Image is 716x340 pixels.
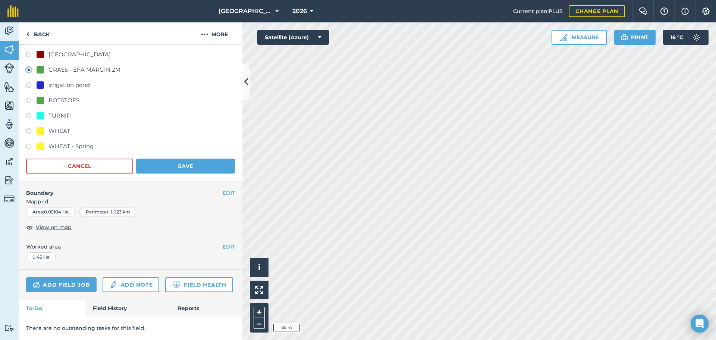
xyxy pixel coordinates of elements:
[48,127,70,135] div: WHEAT
[4,175,15,186] img: svg+xml;base64,PD94bWwgdmVyc2lvbj0iMS4wIiBlbmNvZGluZz0idXRmLTgiPz4KPCEtLSBHZW5lcmF0b3I6IEFkb2JlIE...
[48,65,120,74] div: GRASS - EFA MARGIN 2M
[170,300,242,316] a: Reports
[19,300,85,316] a: To-Do
[254,318,265,329] button: –
[26,252,56,262] div: 0.45 Ha
[4,63,15,74] img: svg+xml;base64,PD94bWwgdmVyc2lvbj0iMS4wIiBlbmNvZGluZz0idXRmLTgiPz4KPCEtLSBHZW5lcmF0b3I6IEFkb2JlIE...
[671,30,683,45] span: 16 ° C
[26,243,235,251] span: Worked area
[258,263,260,272] span: i
[513,7,563,15] span: Current plan : PLUS
[4,100,15,111] img: svg+xml;base64,PHN2ZyB4bWxucz0iaHR0cDovL3d3dy53My5vcmcvMjAwMC9zdmciIHdpZHRoPSI1NiIgaGVpZ2h0PSI2MC...
[4,325,15,332] img: svg+xml;base64,PD94bWwgdmVyc2lvbj0iMS4wIiBlbmNvZGluZz0idXRmLTgiPz4KPCEtLSBHZW5lcmF0b3I6IEFkb2JlIE...
[48,81,90,90] div: irrigation pond
[36,223,72,231] span: View on map
[223,243,235,251] button: EDIT
[48,142,94,151] div: WHEAT - Spring
[4,81,15,93] img: svg+xml;base64,PHN2ZyB4bWxucz0iaHR0cDovL3d3dy53My5vcmcvMjAwMC9zdmciIHdpZHRoPSI1NiIgaGVpZ2h0PSI2MC...
[660,7,669,15] img: A question mark icon
[136,159,235,174] button: Save
[250,258,268,277] button: i
[4,194,15,204] img: svg+xml;base64,PD94bWwgdmVyc2lvbj0iMS4wIiBlbmNvZGluZz0idXRmLTgiPz4KPCEtLSBHZW5lcmF0b3I6IEFkb2JlIE...
[26,277,97,292] a: Add field job
[689,30,704,45] img: svg+xml;base64,PD94bWwgdmVyc2lvbj0iMS4wIiBlbmNvZGluZz0idXRmLTgiPz4KPCEtLSBHZW5lcmF0b3I6IEFkb2JlIE...
[4,25,15,37] img: svg+xml;base64,PD94bWwgdmVyc2lvbj0iMS4wIiBlbmNvZGluZz0idXRmLTgiPz4KPCEtLSBHZW5lcmF0b3I6IEFkb2JlIE...
[639,7,648,15] img: Two speech bubbles overlapping with the left bubble in the forefront
[4,137,15,149] img: svg+xml;base64,PD94bWwgdmVyc2lvbj0iMS4wIiBlbmNvZGluZz0idXRmLTgiPz4KPCEtLSBHZW5lcmF0b3I6IEFkb2JlIE...
[223,189,235,197] button: EDIT
[569,5,625,17] a: Change plan
[103,277,159,292] a: Add note
[165,277,233,292] a: Field Health
[79,207,136,217] div: Perimeter : 1.023 km
[4,156,15,167] img: svg+xml;base64,PD94bWwgdmVyc2lvbj0iMS4wIiBlbmNvZGluZz0idXRmLTgiPz4KPCEtLSBHZW5lcmF0b3I6IEFkb2JlIE...
[19,197,242,206] span: Mapped
[26,324,235,332] p: There are no outstanding tasks for this field.
[19,181,223,197] h4: Boundary
[7,5,19,17] img: fieldmargin Logo
[109,280,117,289] img: svg+xml;base64,PD94bWwgdmVyc2lvbj0iMS4wIiBlbmNvZGluZz0idXRmLTgiPz4KPCEtLSBHZW5lcmF0b3I6IEFkb2JlIE...
[701,7,710,15] img: A cog icon
[48,96,79,105] div: POTATOES
[26,223,72,232] button: View on map
[33,280,40,289] img: svg+xml;base64,PD94bWwgdmVyc2lvbj0iMS4wIiBlbmNvZGluZz0idXRmLTgiPz4KPCEtLSBHZW5lcmF0b3I6IEFkb2JlIE...
[4,44,15,55] img: svg+xml;base64,PHN2ZyB4bWxucz0iaHR0cDovL3d3dy53My5vcmcvMjAwMC9zdmciIHdpZHRoPSI1NiIgaGVpZ2h0PSI2MC...
[4,119,15,130] img: svg+xml;base64,PD94bWwgdmVyc2lvbj0iMS4wIiBlbmNvZGluZz0idXRmLTgiPz4KPCEtLSBHZW5lcmF0b3I6IEFkb2JlIE...
[48,50,111,59] div: [GEOGRAPHIC_DATA]
[26,223,33,232] img: svg+xml;base64,PHN2ZyB4bWxucz0iaHR0cDovL3d3dy53My5vcmcvMjAwMC9zdmciIHdpZHRoPSIxOCIgaGVpZ2h0PSIyNC...
[663,30,709,45] button: 16 °C
[614,30,656,45] button: Print
[19,22,57,44] a: Back
[26,207,75,217] div: Area : 0.05104 Ha
[257,30,329,45] button: Satellite (Azure)
[255,286,263,294] img: Four arrows, one pointing top left, one top right, one bottom right and the last bottom left
[621,33,628,42] img: svg+xml;base64,PHN2ZyB4bWxucz0iaHR0cDovL3d3dy53My5vcmcvMjAwMC9zdmciIHdpZHRoPSIxOSIgaGVpZ2h0PSIyNC...
[186,22,242,44] button: More
[691,315,709,333] div: Open Intercom Messenger
[681,7,689,16] img: svg+xml;base64,PHN2ZyB4bWxucz0iaHR0cDovL3d3dy53My5vcmcvMjAwMC9zdmciIHdpZHRoPSIxNyIgaGVpZ2h0PSIxNy...
[560,34,567,41] img: Ruler icon
[26,159,133,174] button: Cancel
[254,307,265,318] button: +
[48,111,71,120] div: TURNIP
[85,300,170,316] a: Field History
[292,7,307,16] span: 2026
[26,30,29,39] img: svg+xml;base64,PHN2ZyB4bWxucz0iaHR0cDovL3d3dy53My5vcmcvMjAwMC9zdmciIHdpZHRoPSI5IiBoZWlnaHQ9IjI0Ii...
[219,7,272,16] span: [GEOGRAPHIC_DATA]
[552,30,607,45] button: Measure
[201,30,208,39] img: svg+xml;base64,PHN2ZyB4bWxucz0iaHR0cDovL3d3dy53My5vcmcvMjAwMC9zdmciIHdpZHRoPSIyMCIgaGVpZ2h0PSIyNC...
